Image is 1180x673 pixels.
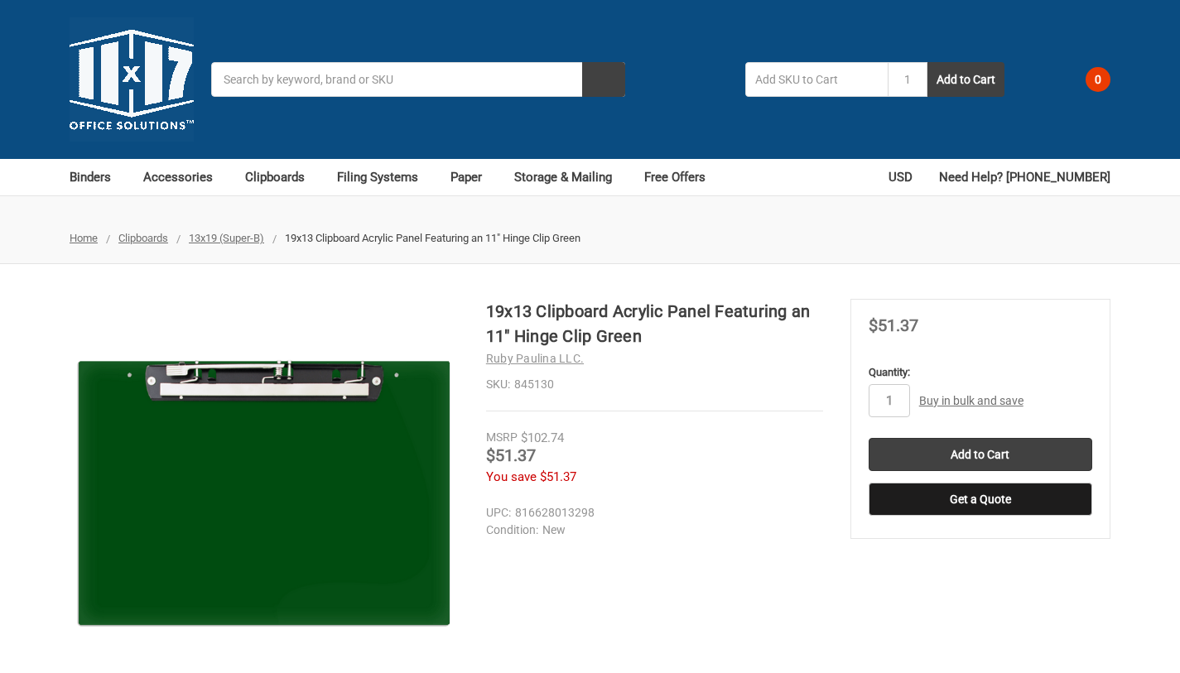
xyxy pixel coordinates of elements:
[486,469,537,484] span: You save
[189,232,264,244] a: 13x19 (Super-B)
[211,62,625,97] input: Search by keyword, brand or SKU
[869,438,1092,471] input: Add to Cart
[1086,67,1110,92] span: 0
[70,17,194,142] img: 11x17.com
[486,299,823,349] h1: 19x13 Clipboard Acrylic Panel Featuring an 11" Hinge Clip Green
[285,232,580,244] span: 19x13 Clipboard Acrylic Panel Featuring an 11" Hinge Clip Green
[337,159,433,195] a: Filing Systems
[450,159,497,195] a: Paper
[486,504,816,522] dd: 816628013298
[486,429,518,446] div: MSRP
[118,232,168,244] a: Clipboards
[927,62,1004,97] button: Add to Cart
[521,430,564,445] span: $102.74
[486,522,816,539] dd: New
[486,504,511,522] dt: UPC:
[486,522,538,539] dt: Condition:
[919,394,1023,407] a: Buy in bulk and save
[745,62,888,97] input: Add SKU to Cart
[869,315,918,335] span: $51.37
[70,159,126,195] a: Binders
[486,352,584,365] a: Ruby Paulina LLC.
[540,469,576,484] span: $51.37
[143,159,228,195] a: Accessories
[70,232,98,244] a: Home
[889,159,922,195] a: USD
[486,376,823,393] dd: 845130
[869,483,1092,516] button: Get a Quote
[869,364,1092,381] label: Quantity:
[486,445,536,465] span: $51.37
[939,159,1110,195] a: Need Help? [PHONE_NUMBER]
[486,376,510,393] dt: SKU:
[245,159,320,195] a: Clipboards
[644,159,706,195] a: Free Offers
[1056,58,1110,101] a: 0
[514,159,627,195] a: Storage & Mailing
